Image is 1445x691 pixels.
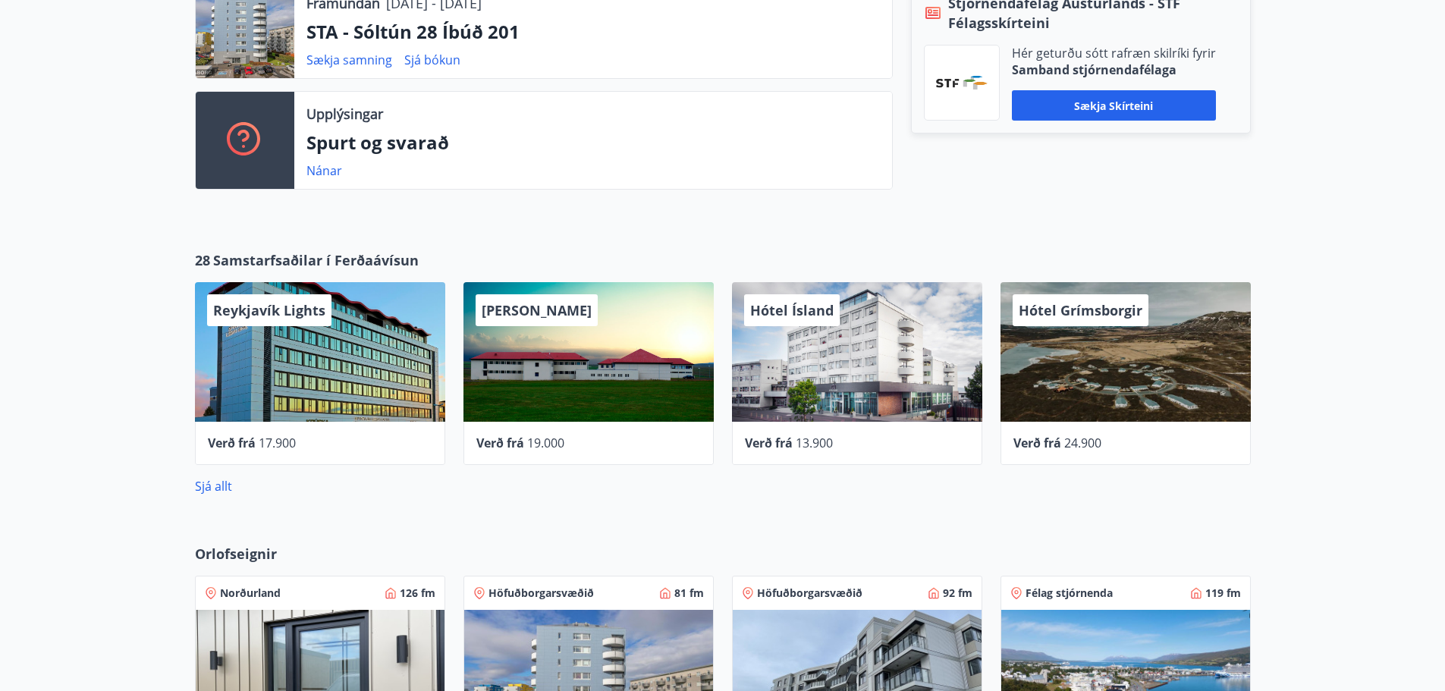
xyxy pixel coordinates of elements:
[757,586,862,601] span: Höfuðborgarsvæðið
[195,478,232,495] a: Sjá allt
[400,586,435,601] span: 126 fm
[306,19,880,45] p: STA - Sóltún 28 Íbúð 201
[936,76,988,90] img: vjCaq2fThgY3EUYqSgpjEiBg6WP39ov69hlhuPVN.png
[404,52,460,68] a: Sjá bókun
[1064,435,1101,451] span: 24.900
[1013,435,1061,451] span: Verð frá
[943,586,972,601] span: 92 fm
[195,544,277,564] span: Orlofseignir
[306,130,880,155] p: Spurt og svarað
[1026,586,1113,601] span: Félag stjórnenda
[476,435,524,451] span: Verð frá
[1012,90,1216,121] button: Sækja skírteini
[306,52,392,68] a: Sækja samning
[213,301,325,319] span: Reykjavík Lights
[745,435,793,451] span: Verð frá
[208,435,256,451] span: Verð frá
[1012,45,1216,61] p: Hér geturðu sótt rafræn skilríki fyrir
[195,250,210,270] span: 28
[220,586,281,601] span: Norðurland
[796,435,833,451] span: 13.900
[259,435,296,451] span: 17.900
[1205,586,1241,601] span: 119 fm
[1012,61,1216,78] p: Samband stjórnendafélaga
[1019,301,1142,319] span: Hótel Grímsborgir
[482,301,592,319] span: [PERSON_NAME]
[306,162,342,179] a: Nánar
[674,586,704,601] span: 81 fm
[527,435,564,451] span: 19.000
[213,250,419,270] span: Samstarfsaðilar í Ferðaávísun
[306,104,383,124] p: Upplýsingar
[750,301,834,319] span: Hótel Ísland
[488,586,594,601] span: Höfuðborgarsvæðið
